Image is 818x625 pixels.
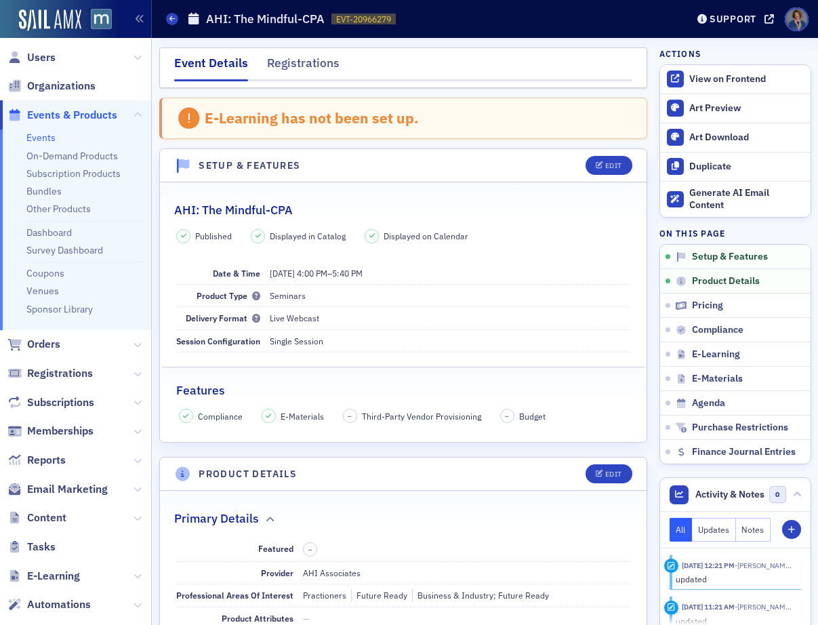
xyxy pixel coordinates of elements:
div: Business & Industry; Future Ready [412,589,549,601]
span: Tasks [27,540,56,555]
span: Pricing [692,300,723,312]
img: SailAMX [91,9,112,30]
button: Generate AI Email Content [660,181,811,218]
span: – [505,411,509,421]
a: Organizations [7,79,96,94]
a: Content [7,510,66,525]
button: Updates [692,518,736,542]
h4: Setup & Features [199,159,300,173]
button: Edit [586,156,632,175]
div: Art Preview [689,102,803,115]
span: Product Type [197,290,260,301]
div: E-Learning has not been set up. [205,109,419,127]
span: Product Attributes [222,613,293,624]
span: Purchase Restrictions [692,422,788,434]
a: Events [26,132,56,144]
h2: Primary Details [174,510,259,527]
span: Content [27,510,66,525]
button: All [670,518,693,542]
time: 7/29/2025 11:21 AM [682,602,735,611]
a: E-Learning [7,569,80,584]
h4: Product Details [199,467,297,481]
a: Survey Dashboard [26,244,103,256]
span: Published [195,230,232,242]
span: Displayed on Calendar [384,230,468,242]
span: Chris Dougherty [735,602,792,611]
span: 0 [769,486,786,503]
a: Art Download [660,123,811,152]
time: 4:00 PM [297,268,327,279]
div: Generate AI Email Content [689,187,803,211]
span: Agenda [692,397,725,409]
span: Compliance [692,324,743,336]
time: 5:40 PM [332,268,363,279]
span: Subscriptions [27,395,94,410]
div: Edit [605,470,622,478]
div: Registrations [267,54,340,79]
span: Compliance [198,410,243,422]
a: Email Marketing [7,482,108,497]
div: Support [710,13,756,25]
span: Single Session [270,336,323,346]
time: 7/29/2025 12:21 PM [682,561,735,570]
span: [DATE] [270,268,295,279]
span: E-Learning [27,569,80,584]
a: Dashboard [26,226,72,239]
span: Reports [27,453,66,468]
div: View on Frontend [689,73,803,85]
span: E-Materials [692,373,743,385]
span: Organizations [27,79,96,94]
a: Reports [7,453,66,468]
div: Update [664,559,678,573]
div: Art Download [689,132,803,144]
span: Registrations [27,366,93,381]
a: Subscription Products [26,167,121,180]
span: – [308,545,312,555]
span: Displayed in Catalog [270,230,346,242]
a: Tasks [7,540,56,555]
a: View on Frontend [660,65,811,94]
a: Users [7,50,56,65]
a: Events & Products [7,108,117,123]
a: Coupons [26,267,64,279]
div: Future Ready [351,589,407,601]
span: Automations [27,597,91,612]
span: Seminars [270,290,306,301]
span: Third-Party Vendor Provisioning [362,410,481,422]
span: Memberships [27,424,94,439]
a: Memberships [7,424,94,439]
span: Date & Time [213,268,260,279]
span: Professional Areas Of Interest [176,590,293,601]
span: Users [27,50,56,65]
div: Duplicate [689,161,803,173]
div: Edit [605,162,622,169]
h4: Actions [659,47,701,60]
a: Automations [7,597,91,612]
span: Live Webcast [270,312,319,323]
button: Notes [736,518,771,542]
h4: On this page [659,227,811,239]
div: Practioners [303,589,346,601]
img: SailAMX [19,9,81,31]
span: Events & Products [27,108,117,123]
span: Delivery Format [186,312,260,323]
span: E-Materials [281,410,324,422]
a: View Homepage [81,9,112,32]
span: Setup & Features [692,251,768,263]
span: Budget [519,410,546,422]
a: Registrations [7,366,93,381]
span: — [303,613,310,624]
span: Email Marketing [27,482,108,497]
a: Other Products [26,203,91,215]
button: Duplicate [660,152,811,181]
span: Finance Journal Entries [692,446,796,458]
a: Sponsor Library [26,303,93,315]
button: Edit [586,464,632,483]
span: Profile [785,7,809,31]
span: Provider [261,567,293,578]
span: Featured [258,543,293,554]
div: updated [676,573,792,585]
h2: AHI: The Mindful-CPA [174,201,293,219]
span: Session Configuration [176,336,260,346]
